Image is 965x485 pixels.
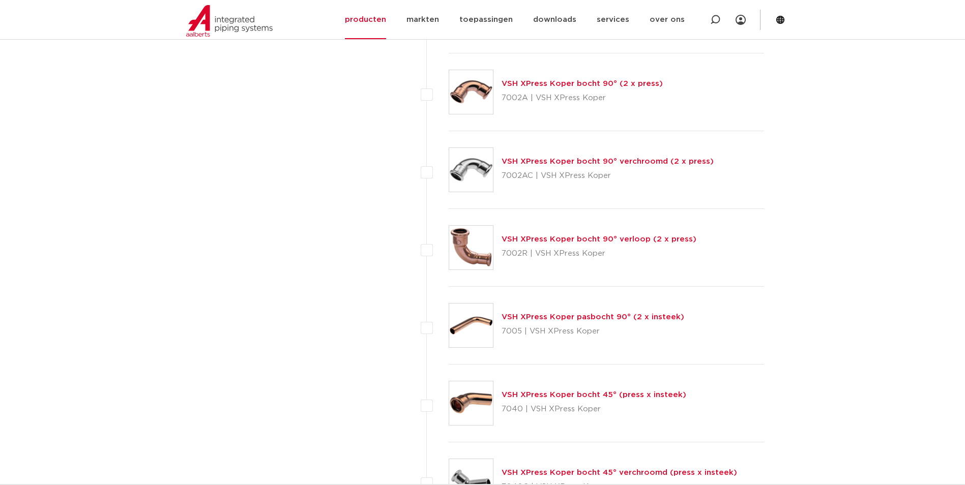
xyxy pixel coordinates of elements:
[449,304,493,347] img: Thumbnail for VSH XPress Koper pasbocht 90° (2 x insteek)
[449,70,493,114] img: Thumbnail for VSH XPress Koper bocht 90° (2 x press)
[502,323,684,340] p: 7005 | VSH XPress Koper
[502,313,684,321] a: VSH XPress Koper pasbocht 90° (2 x insteek)
[502,391,686,399] a: VSH XPress Koper bocht 45° (press x insteek)
[449,148,493,192] img: Thumbnail for VSH XPress Koper bocht 90° verchroomd (2 x press)
[502,90,663,106] p: 7002A | VSH XPress Koper
[502,80,663,87] a: VSH XPress Koper bocht 90° (2 x press)
[449,226,493,269] img: Thumbnail for VSH XPress Koper bocht 90° verloop (2 x press)
[502,401,686,417] p: 7040 | VSH XPress Koper
[502,235,696,243] a: VSH XPress Koper bocht 90° verloop (2 x press)
[449,381,493,425] img: Thumbnail for VSH XPress Koper bocht 45° (press x insteek)
[502,469,737,476] a: VSH XPress Koper bocht 45° verchroomd (press x insteek)
[502,246,696,262] p: 7002R | VSH XPress Koper
[502,158,714,165] a: VSH XPress Koper bocht 90° verchroomd (2 x press)
[502,168,714,184] p: 7002AC | VSH XPress Koper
